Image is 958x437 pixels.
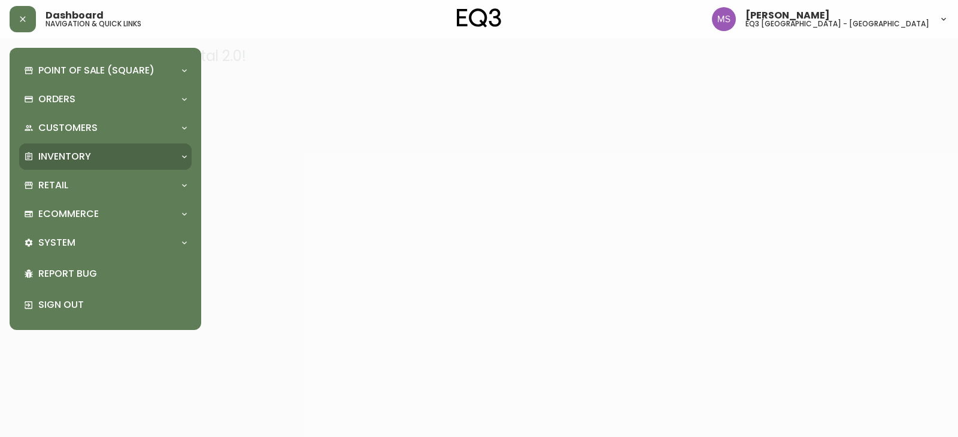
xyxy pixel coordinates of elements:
[19,230,192,256] div: System
[19,172,192,198] div: Retail
[38,267,187,280] p: Report Bug
[745,11,830,20] span: [PERSON_NAME]
[19,201,192,227] div: Ecommerce
[38,93,75,106] p: Orders
[38,121,98,135] p: Customers
[38,150,91,163] p: Inventory
[19,289,192,320] div: Sign Out
[19,57,192,84] div: Point of Sale (Square)
[38,207,99,221] p: Ecommerce
[38,179,68,192] p: Retail
[19,258,192,289] div: Report Bug
[19,143,192,170] div: Inventory
[38,64,154,77] p: Point of Sale (Square)
[457,8,501,27] img: logo
[38,236,75,249] p: System
[19,115,192,141] div: Customers
[712,7,736,31] img: 1b6e43211f6f3cc0b0729c9049b8e7af
[19,86,192,112] div: Orders
[46,11,104,20] span: Dashboard
[745,20,929,27] h5: eq3 [GEOGRAPHIC_DATA] - [GEOGRAPHIC_DATA]
[38,298,187,311] p: Sign Out
[46,20,141,27] h5: navigation & quick links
